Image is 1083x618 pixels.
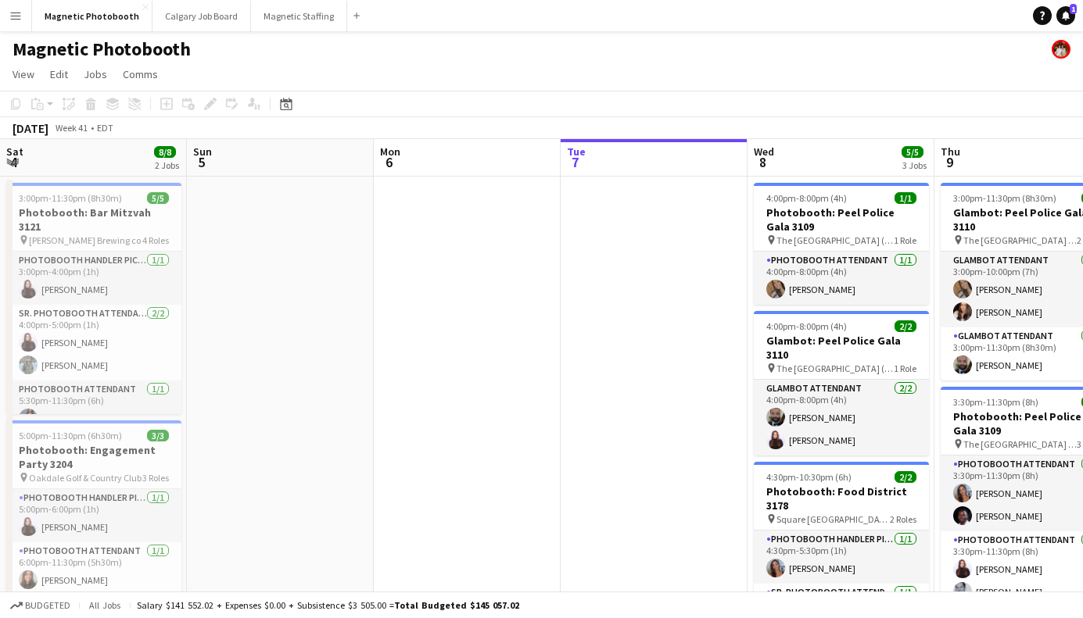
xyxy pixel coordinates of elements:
[776,234,894,246] span: The [GEOGRAPHIC_DATA] ([GEOGRAPHIC_DATA])
[895,192,916,204] span: 1/1
[754,334,929,362] h3: Glambot: Peel Police Gala 3110
[154,146,176,158] span: 8/8
[754,380,929,455] app-card-role: Glambot Attendant2/24:00pm-8:00pm (4h)[PERSON_NAME][PERSON_NAME]
[1056,6,1075,25] a: 1
[13,67,34,81] span: View
[6,489,181,542] app-card-role: Photobooth Handler Pick-Up/Drop-Off1/15:00pm-6:00pm (1h)[PERSON_NAME]
[19,192,122,204] span: 3:00pm-11:30pm (8h30m)
[123,67,158,81] span: Comms
[13,38,191,61] h1: Magnetic Photobooth
[953,192,1056,204] span: 3:00pm-11:30pm (8h30m)
[155,159,179,171] div: 2 Jobs
[142,234,169,246] span: 4 Roles
[902,146,923,158] span: 5/5
[766,192,847,204] span: 4:00pm-8:00pm (4h)
[902,159,927,171] div: 3 Jobs
[380,145,400,159] span: Mon
[6,64,41,84] a: View
[86,599,124,611] span: All jobs
[776,513,890,525] span: Square [GEOGRAPHIC_DATA] [GEOGRAPHIC_DATA]
[565,153,586,171] span: 7
[32,1,152,31] button: Magnetic Photobooth
[6,252,181,305] app-card-role: Photobooth Handler Pick-Up/Drop-Off1/13:00pm-4:00pm (1h)[PERSON_NAME]
[191,153,212,171] span: 5
[754,183,929,305] app-job-card: 4:00pm-8:00pm (4h)1/1Photobooth: Peel Police Gala 3109 The [GEOGRAPHIC_DATA] ([GEOGRAPHIC_DATA])1...
[8,597,73,614] button: Budgeted
[29,234,141,246] span: [PERSON_NAME] Brewing co
[77,64,113,84] a: Jobs
[147,192,169,204] span: 5/5
[754,311,929,455] app-job-card: 4:00pm-8:00pm (4h)2/2Glambot: Peel Police Gala 3110 The [GEOGRAPHIC_DATA] ([GEOGRAPHIC_DATA])1 Ro...
[4,153,23,171] span: 4
[13,120,48,136] div: [DATE]
[754,145,774,159] span: Wed
[938,153,960,171] span: 9
[44,64,74,84] a: Edit
[193,145,212,159] span: Sun
[963,234,1077,246] span: The [GEOGRAPHIC_DATA] ([GEOGRAPHIC_DATA])
[6,542,181,595] app-card-role: Photobooth Attendant1/16:00pm-11:30pm (5h30m)[PERSON_NAME]
[963,438,1077,450] span: The [GEOGRAPHIC_DATA] ([GEOGRAPHIC_DATA])
[137,599,519,611] div: Salary $141 552.02 + Expenses $0.00 + Subsistence $3 505.00 =
[890,513,916,525] span: 2 Roles
[754,205,929,234] h3: Photobooth: Peel Police Gala 3109
[52,122,91,134] span: Week 41
[953,396,1038,408] span: 3:30pm-11:30pm (8h)
[378,153,400,171] span: 6
[1052,40,1070,59] app-user-avatar: Kara & Monika
[1070,4,1077,14] span: 1
[25,600,70,611] span: Budgeted
[251,1,347,31] button: Magnetic Staffing
[6,443,181,471] h3: Photobooth: Engagement Party 3204
[894,363,916,374] span: 1 Role
[567,145,586,159] span: Tue
[97,122,113,134] div: EDT
[754,484,929,513] h3: Photobooth: Food District 3178
[751,153,774,171] span: 8
[941,145,960,159] span: Thu
[50,67,68,81] span: Edit
[147,430,169,441] span: 3/3
[19,430,122,441] span: 5:00pm-11:30pm (6h30m)
[894,234,916,246] span: 1 Role
[754,252,929,305] app-card-role: Photobooth Attendant1/14:00pm-8:00pm (4h)[PERSON_NAME]
[766,471,852,483] span: 4:30pm-10:30pm (6h)
[6,205,181,234] h3: Photobooth: Bar Mitzvah 3121
[6,145,23,159] span: Sat
[766,320,847,332] span: 4:00pm-8:00pm (4h)
[776,363,894,374] span: The [GEOGRAPHIC_DATA] ([GEOGRAPHIC_DATA])
[6,380,181,434] app-card-role: Photobooth Attendant1/15:30pm-11:30pm (6h)Tharsika P
[895,471,916,483] span: 2/2
[6,305,181,380] app-card-role: Sr. Photobooth Attendant2/24:00pm-5:00pm (1h)[PERSON_NAME][PERSON_NAME]
[895,320,916,332] span: 2/2
[6,183,181,414] app-job-card: 3:00pm-11:30pm (8h30m)5/5Photobooth: Bar Mitzvah 3121 [PERSON_NAME] Brewing co4 RolesPhotobooth H...
[29,472,142,484] span: Oakdale Golf & Country Club
[142,472,169,484] span: 3 Roles
[754,530,929,584] app-card-role: Photobooth Handler Pick-Up/Drop-Off1/14:30pm-5:30pm (1h)[PERSON_NAME]
[394,599,519,611] span: Total Budgeted $145 057.02
[117,64,164,84] a: Comms
[152,1,251,31] button: Calgary Job Board
[84,67,107,81] span: Jobs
